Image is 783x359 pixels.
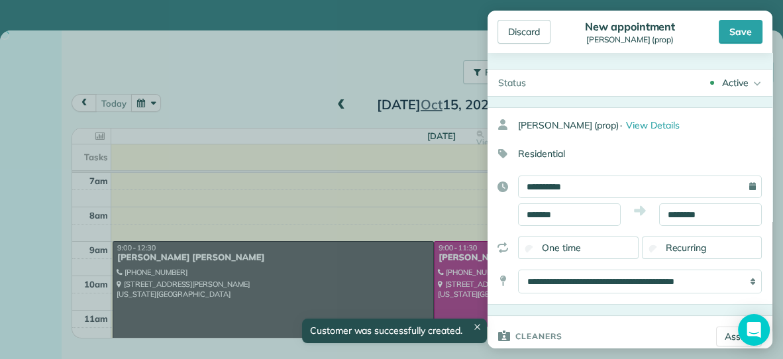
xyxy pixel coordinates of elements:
div: Active [722,76,749,89]
div: Discard [497,20,550,44]
div: Customer was successfully created. [302,319,488,343]
h3: Cleaners [515,316,562,356]
span: · [620,119,622,131]
input: One time [525,245,534,254]
div: Residential [488,142,762,165]
span: Recurring [666,242,707,254]
div: [PERSON_NAME] (prop) [581,35,679,44]
input: Recurring [649,245,657,254]
span: View Details [626,119,680,131]
a: Assign [716,327,762,346]
div: Status [488,70,537,96]
div: Save [719,20,762,44]
div: New appointment [581,20,679,33]
div: [PERSON_NAME] (prop) [518,113,772,137]
span: One time [542,242,581,254]
div: Open Intercom Messenger [738,314,770,346]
